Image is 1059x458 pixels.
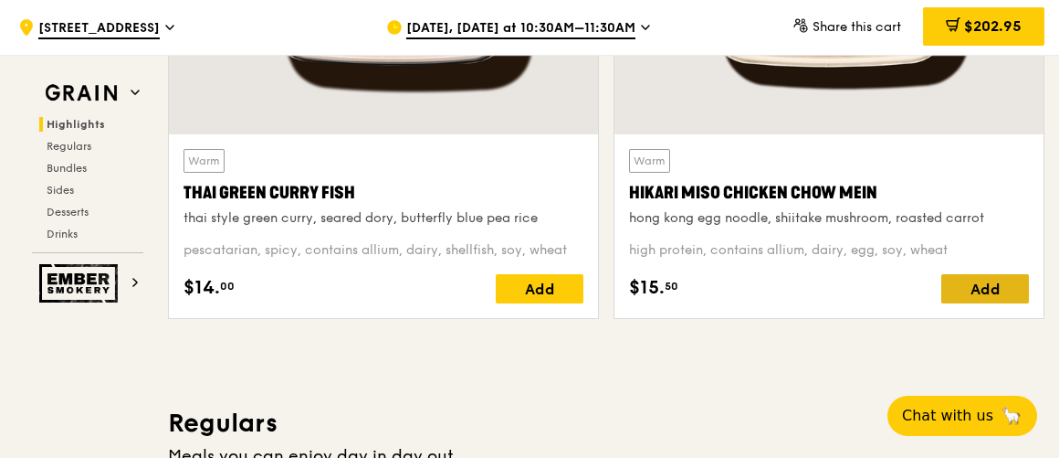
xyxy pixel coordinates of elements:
div: Warm [629,149,670,173]
span: 🦙 [1001,405,1022,427]
div: pescatarian, spicy, contains allium, dairy, shellfish, soy, wheat [183,241,583,260]
span: $14. [183,274,220,302]
span: [DATE], [DATE] at 10:30AM–11:30AM [406,19,635,39]
span: Desserts [47,206,89,218]
div: Thai Green Curry Fish [183,180,583,206]
span: Chat with us [902,405,993,427]
span: Regulars [47,140,91,153]
div: Add [941,274,1029,304]
div: Add [496,274,583,304]
span: Share this cart [813,19,901,35]
h3: Regulars [168,407,1044,440]
button: Chat with us🦙 [887,396,1037,436]
span: Sides [47,184,74,197]
img: Grain web logo [39,77,123,110]
div: Hikari Miso Chicken Chow Mein [629,180,1029,206]
img: Ember Smokery web logo [39,264,123,303]
div: thai style green curry, seared dory, butterfly blue pea rice [183,209,583,228]
span: $202.95 [964,17,1022,35]
span: 50 [665,279,678,293]
div: Warm [183,149,225,173]
span: Bundles [47,162,87,175]
span: [STREET_ADDRESS] [38,19,160,39]
span: Highlights [47,118,105,131]
span: Drinks [47,228,78,240]
div: high protein, contains allium, dairy, egg, soy, wheat [629,241,1029,260]
span: 00 [220,279,235,293]
div: hong kong egg noodle, shiitake mushroom, roasted carrot [629,209,1029,228]
span: $15. [629,274,665,302]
